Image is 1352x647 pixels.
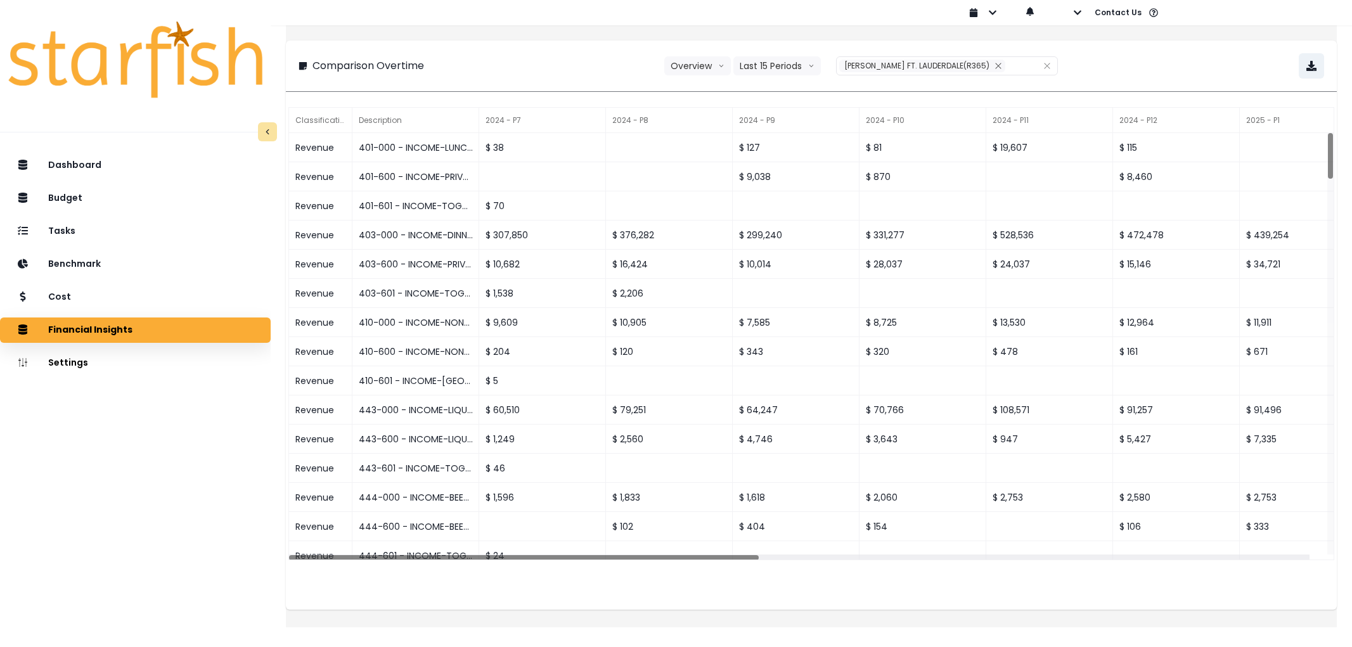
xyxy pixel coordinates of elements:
svg: close [995,62,1002,70]
div: $ 1,833 [606,483,733,512]
div: $ 115 [1113,133,1240,162]
div: Revenue [289,395,352,425]
div: $ 19,607 [986,133,1113,162]
div: Revenue [289,162,352,191]
div: 401-601 - INCOME-TOGO LUNCH($) [352,191,479,221]
div: 401-000 - INCOME-LUNCH FOOD($) [352,133,479,162]
div: 443-000 - INCOME-LIQUOR($) [352,395,479,425]
div: 401-600 - INCOME-PRIVATE DINING LUNCH($) [352,162,479,191]
svg: close [1043,62,1051,70]
div: $ 12,964 [1113,308,1240,337]
div: Revenue [289,454,352,483]
button: Last 15 Periodsarrow down line [733,56,821,75]
div: $ 320 [859,337,986,366]
div: 2024 - P11 [986,108,1113,133]
div: $ 79,251 [606,395,733,425]
div: Description [352,108,479,133]
div: $ 947 [986,425,1113,454]
p: Budget [48,193,82,203]
button: Overviewarrow down line [664,56,731,75]
div: $ 870 [859,162,986,191]
div: $ 472,478 [1113,221,1240,250]
div: Revenue [289,512,352,541]
div: $ 81 [859,133,986,162]
div: $ 120 [606,337,733,366]
div: $ 15,146 [1113,250,1240,279]
svg: arrow down line [718,60,724,72]
div: $ 2,060 [859,483,986,512]
div: $ 70,766 [859,395,986,425]
div: Revenue [289,133,352,162]
div: Revenue [289,425,352,454]
div: $ 404 [733,512,859,541]
div: $ 5 [479,366,606,395]
div: 2024 - P8 [606,108,733,133]
div: $ 106 [1113,512,1240,541]
div: $ 7,585 [733,308,859,337]
div: $ 343 [733,337,859,366]
div: $ 70 [479,191,606,221]
div: $ 528,536 [986,221,1113,250]
div: $ 154 [859,512,986,541]
div: $ 16,424 [606,250,733,279]
div: 410-600 - INCOME-NON-ALC PRIVATE DINING($) [352,337,479,366]
div: Classification [289,108,352,133]
div: $ 1,596 [479,483,606,512]
p: Benchmark [48,259,101,269]
div: Revenue [289,483,352,512]
div: $ 9,038 [733,162,859,191]
div: $ 28,037 [859,250,986,279]
div: $ 10,014 [733,250,859,279]
div: 443-601 - INCOME-TOGO LIQUOR($) [352,454,479,483]
div: $ 2,206 [606,279,733,308]
div: $ 307,850 [479,221,606,250]
div: Revenue [289,221,352,250]
div: $ 161 [1113,337,1240,366]
div: $ 331,277 [859,221,986,250]
div: $ 2,753 [986,483,1113,512]
div: Revenue [289,541,352,570]
div: $ 10,905 [606,308,733,337]
div: $ 46 [479,454,606,483]
div: 410-000 - INCOME-NON-ALC [PERSON_NAME]($) [352,308,479,337]
div: $ 376,282 [606,221,733,250]
div: $ 299,240 [733,221,859,250]
div: 2024 - P10 [859,108,986,133]
button: Clear [1043,60,1051,72]
p: Cost [48,291,71,302]
div: $ 24 [479,541,606,570]
div: 403-000 - INCOME-DINNER FOOD($) [352,221,479,250]
div: Revenue [289,279,352,308]
div: $ 13,530 [986,308,1113,337]
div: $ 5,427 [1113,425,1240,454]
p: Tasks [48,226,75,236]
div: $ 8,725 [859,308,986,337]
div: $ 60,510 [479,395,606,425]
div: 444-600 - INCOME-BEER PRIVATE DINING($) [352,512,479,541]
div: $ 24,037 [986,250,1113,279]
div: $ 3,643 [859,425,986,454]
div: 2024 - P12 [1113,108,1240,133]
div: $ 1,618 [733,483,859,512]
div: Revenue [289,191,352,221]
div: 444-000 - INCOME-BEER($) [352,483,479,512]
svg: arrow down line [808,60,814,72]
div: $ 38 [479,133,606,162]
div: $ 127 [733,133,859,162]
div: $ 478 [986,337,1113,366]
div: $ 1,249 [479,425,606,454]
div: $ 64,247 [733,395,859,425]
span: [PERSON_NAME] FT. LAUDERDALE(R365) [844,60,989,71]
div: $ 9,609 [479,308,606,337]
div: Revenue [289,250,352,279]
div: Revenue [289,308,352,337]
div: 403-600 - INCOME-PRIVATE DINING DINNER($) [352,250,479,279]
div: TRULUCK'S FT. LAUDERDALE(R365) [839,60,1005,72]
div: 444-601 - INCOME-TOGO BEER($) [352,541,479,570]
div: $ 8,460 [1113,162,1240,191]
div: Revenue [289,337,352,366]
div: $ 91,257 [1113,395,1240,425]
div: 403-601 - INCOME-TOGO DINNER($) [352,279,479,308]
div: $ 1,538 [479,279,606,308]
div: 2024 - P7 [479,108,606,133]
